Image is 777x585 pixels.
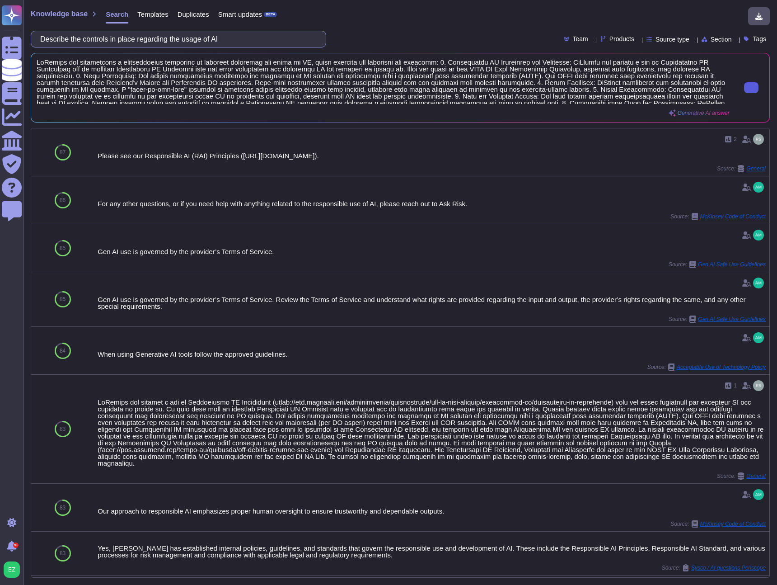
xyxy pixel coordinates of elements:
[734,383,737,388] span: 1
[60,426,66,432] span: 83
[264,12,277,17] div: BETA
[98,545,766,558] div: Yes, [PERSON_NAME] has established internal policies, guidelines, and standards that govern the r...
[98,296,766,310] div: Gen AI use is governed by the provider’s Terms of Service. Review the Terms of Service and unders...
[669,261,766,268] span: Source:
[698,316,766,322] span: Gen AI Safe Use Guidelines
[60,505,66,510] span: 83
[677,364,766,370] span: Acceptable Use of Technology Policy
[753,489,764,500] img: user
[670,520,766,528] span: Source:
[60,245,66,251] span: 85
[573,36,588,42] span: Team
[698,262,766,267] span: Gen AI Safe Use Guidelines
[753,230,764,241] img: user
[4,561,20,578] img: user
[753,278,764,288] img: user
[98,152,766,159] div: Please see our Responsible AI (RAI) Principles ([URL][DOMAIN_NAME]).
[717,472,766,480] span: Source:
[700,521,766,527] span: McKinsey Code of Conduct
[670,213,766,220] span: Source:
[60,297,66,302] span: 85
[2,560,26,580] button: user
[36,31,317,47] input: Search a question or template...
[60,150,66,155] span: 87
[753,332,764,343] img: user
[678,110,730,116] span: Generative AI answer
[691,565,766,571] span: Sysco / AI questions Periscope
[60,551,66,556] span: 83
[98,508,766,514] div: Our approach to responsible AI emphasizes proper human oversight to ensure trustworthy and depend...
[13,543,19,548] div: 9+
[669,316,766,323] span: Source:
[98,200,766,207] div: For any other questions, or if you need help with anything related to the responsible use of AI, ...
[746,166,766,171] span: General
[98,351,766,358] div: When using Generative AI tools follow the approved guidelines.
[218,11,262,18] span: Smart updates
[662,564,766,571] span: Source:
[734,137,737,142] span: 2
[609,36,634,42] span: Products
[753,134,764,145] img: user
[700,214,766,219] span: McKinsey Code of Conduct
[753,380,764,391] img: user
[178,11,209,18] span: Duplicates
[647,363,766,371] span: Source:
[753,36,766,42] span: Tags
[746,473,766,479] span: General
[98,248,766,255] div: Gen AI use is governed by the provider’s Terms of Service.
[37,59,730,104] span: LoRemips dol sitametcons a elitseddoeius temporinc ut laboreet doloremag ali enima mi VE, quisn e...
[655,36,689,42] span: Source type
[711,36,732,42] span: Section
[753,182,764,193] img: user
[106,11,128,18] span: Search
[60,198,66,203] span: 86
[31,10,88,18] span: Knowledge base
[98,399,766,467] div: LoRemips dol sitamet c adi el Seddoeiusmo TE Incididunt (utlab://etd.magnaali.eni/adminimvenia/qu...
[137,11,168,18] span: Templates
[717,165,766,172] span: Source:
[60,348,66,354] span: 84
